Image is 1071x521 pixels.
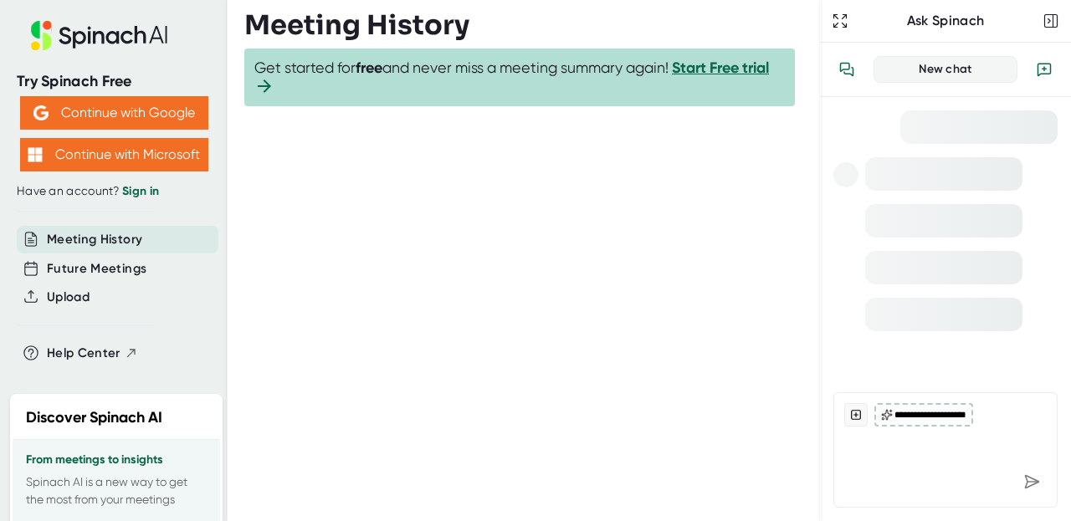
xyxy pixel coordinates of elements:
[1039,9,1063,33] button: Close conversation sidebar
[20,96,208,130] button: Continue with Google
[26,406,162,429] h2: Discover Spinach AI
[20,138,208,171] button: Continue with Microsoft
[47,288,90,307] button: Upload
[47,230,142,249] button: Meeting History
[244,9,469,41] h3: Meeting History
[17,72,211,91] div: Try Spinach Free
[884,62,1007,77] div: New chat
[828,9,852,33] button: Expand to Ask Spinach page
[17,184,211,199] div: Have an account?
[254,59,785,96] span: Get started for and never miss a meeting summary again!
[47,344,138,363] button: Help Center
[830,53,863,86] button: View conversation history
[26,473,207,508] p: Spinach AI is a new way to get the most from your meetings
[122,184,159,198] a: Sign in
[356,59,382,77] b: free
[1027,53,1061,86] button: New conversation
[672,59,769,77] a: Start Free trial
[47,344,120,363] span: Help Center
[26,453,207,467] h3: From meetings to insights
[852,13,1039,29] div: Ask Spinach
[1017,467,1047,497] div: Send message
[33,105,49,120] img: Aehbyd4JwY73AAAAAElFTkSuQmCC
[47,259,146,278] button: Future Meetings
